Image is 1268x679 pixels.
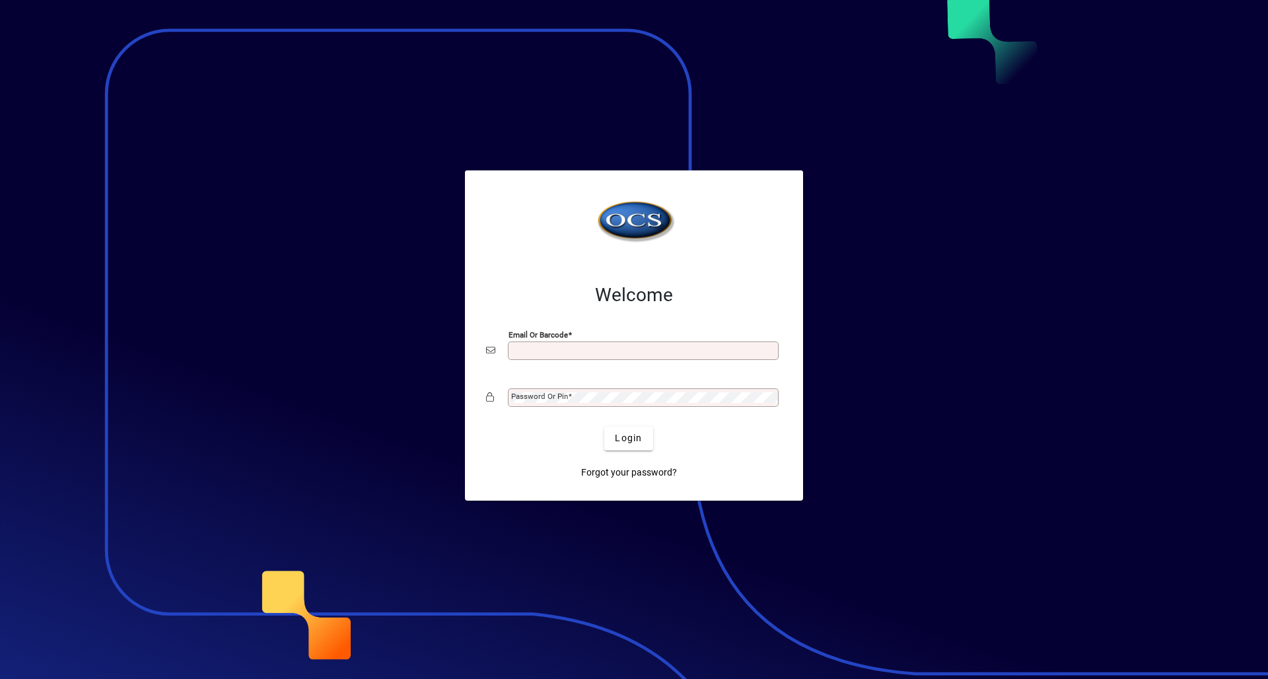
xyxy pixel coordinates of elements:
[604,427,652,450] button: Login
[576,461,682,485] a: Forgot your password?
[486,284,782,306] h2: Welcome
[511,392,568,401] mat-label: Password or Pin
[615,431,642,445] span: Login
[581,466,677,480] span: Forgot your password?
[509,330,568,339] mat-label: Email or Barcode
